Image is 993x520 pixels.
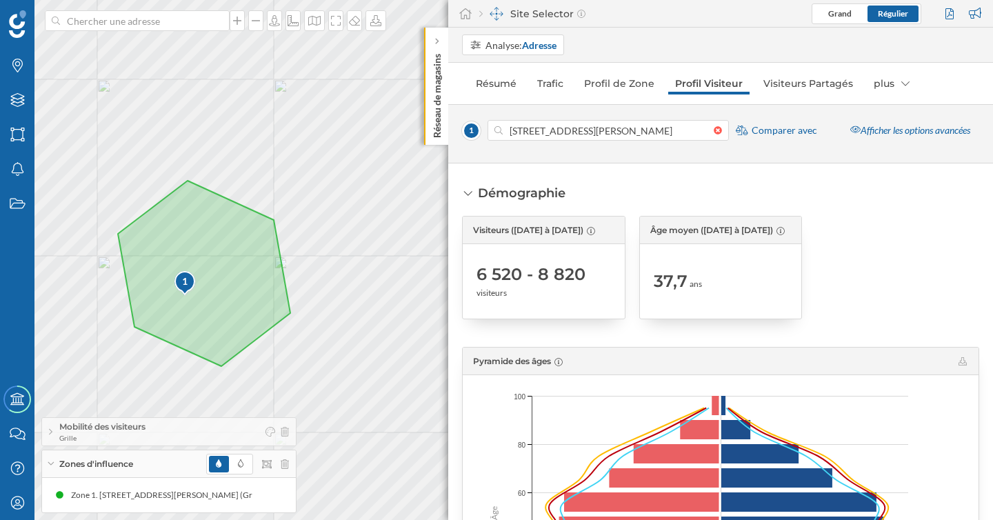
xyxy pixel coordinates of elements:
a: Profil de Zone [577,72,661,94]
span: Grille [59,433,146,443]
div: Afficher les options avancées [842,119,979,143]
span: visiteurs [477,287,507,299]
text: Âge [489,506,499,520]
p: Réseau de magasins [430,48,444,138]
span: Grand [828,8,852,19]
span: Mobilité des visiteurs [59,421,146,433]
div: Analyse: [485,38,556,52]
span: 60 [518,488,525,498]
a: Visiteurs Partagés [756,72,860,94]
span: 80 [518,439,525,450]
span: 1 [462,121,481,140]
img: dashboards-manager.svg [490,7,503,21]
span: Pyramide des âges [473,356,551,366]
span: Âge moyen ([DATE] à [DATE]) [650,224,773,237]
img: pois-map-marker.svg [174,270,197,297]
span: Régulier [878,8,908,19]
span: Zones d'influence [59,458,133,470]
div: Zone 1. [STREET_ADDRESS][PERSON_NAME] (Grille) [71,488,272,502]
span: Visiteurs ([DATE] à [DATE]) [473,224,583,237]
span: ans [690,278,702,290]
div: 1 [174,270,194,295]
span: Comparer avec [752,123,817,137]
img: Logo Geoblink [9,10,26,38]
a: Profil Visiteur [668,72,750,94]
span: 100 [514,391,525,401]
a: Résumé [469,72,523,94]
div: Démographie [478,184,565,202]
div: plus [867,72,916,94]
div: Site Selector [479,7,585,21]
a: Trafic [530,72,570,94]
span: 6 520 - 8 820 [477,263,585,286]
span: 37,7 [654,270,688,292]
div: 1 [174,274,197,288]
strong: Adresse [522,39,556,51]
